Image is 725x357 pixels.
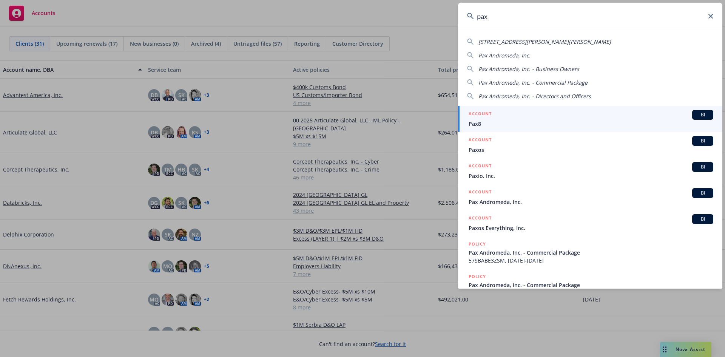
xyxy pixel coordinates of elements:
a: POLICYPax Andromeda, Inc. - Commercial Package57SBABE3ZSM, [DATE]-[DATE] [458,236,722,269]
span: Paxio, Inc. [469,172,713,180]
a: POLICYPax Andromeda, Inc. - Commercial Package [458,269,722,301]
span: Pax Andromeda, Inc. - Commercial Package [478,79,588,86]
h5: ACCOUNT [469,110,492,119]
a: ACCOUNTBIPax8 [458,106,722,132]
span: Pax8 [469,120,713,128]
span: BI [695,138,710,144]
a: ACCOUNTBIPax Andromeda, Inc. [458,184,722,210]
span: Pax Andromeda, Inc. - Commercial Package [469,281,713,289]
span: Pax Andromeda, Inc. - Business Owners [478,65,579,73]
h5: POLICY [469,273,486,280]
span: Pax Andromeda, Inc. - Commercial Package [469,249,713,257]
span: Paxos [469,146,713,154]
h5: ACCOUNT [469,188,492,197]
h5: ACCOUNT [469,136,492,145]
span: BI [695,190,710,196]
span: Pax Andromeda, Inc. - Directors and Officers [478,93,591,100]
a: ACCOUNTBIPaxos [458,132,722,158]
a: ACCOUNTBIPaxio, Inc. [458,158,722,184]
span: Paxos Everything, Inc. [469,224,713,232]
span: [STREET_ADDRESS][PERSON_NAME][PERSON_NAME] [478,38,611,45]
span: 57SBABE3ZSM, [DATE]-[DATE] [469,257,713,264]
h5: ACCOUNT [469,214,492,223]
span: Pax Andromeda, Inc. [478,52,531,59]
h5: ACCOUNT [469,162,492,171]
a: ACCOUNTBIPaxos Everything, Inc. [458,210,722,236]
span: BI [695,164,710,170]
input: Search... [458,3,722,30]
span: BI [695,216,710,223]
span: BI [695,111,710,118]
h5: POLICY [469,240,486,248]
span: Pax Andromeda, Inc. [469,198,713,206]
